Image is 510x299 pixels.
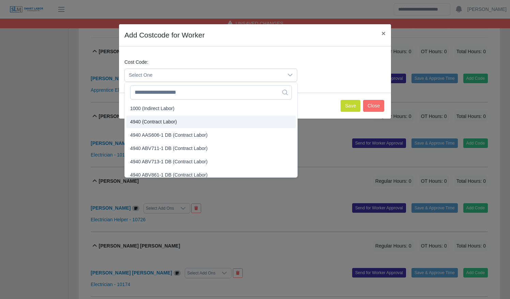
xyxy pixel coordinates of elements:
button: Close [376,24,391,42]
span: × [381,29,386,37]
span: 4940 ABV713-1 DB (Contract Labor) [130,158,208,165]
span: 4940 ABV861-1 DB (Contract Labor) [130,171,208,179]
span: Select One [125,69,283,81]
li: 4940 ABV711-1 DB (Contract Labor) [126,142,296,155]
li: 1000 (Indirect Labor) [126,102,296,115]
button: Close [363,100,384,112]
li: 4940 ABV861-1 DB (Contract Labor) [126,169,296,181]
button: Save [341,100,360,112]
span: 4940 ABV711-1 DB (Contract Labor) [130,145,208,152]
li: 4940 AAS606-1 DB (Contract Labor) [126,129,296,141]
li: 4940 (Contract Labor) [126,116,296,128]
label: Cost Code: [124,59,148,66]
span: 4940 AAS606-1 DB (Contract Labor) [130,132,208,139]
h4: Add Costcode for Worker [124,30,205,41]
li: 4940 ABV713-1 DB (Contract Labor) [126,155,296,168]
span: 4940 (Contract Labor) [130,118,177,125]
span: 1000 (Indirect Labor) [130,105,175,112]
